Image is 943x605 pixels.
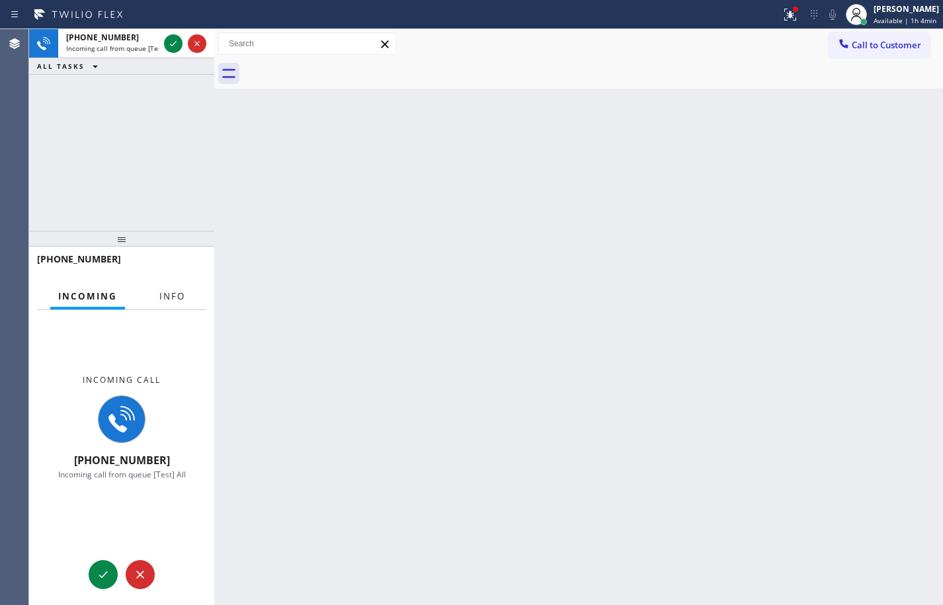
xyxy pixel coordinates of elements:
span: Incoming call from queue [Test] All [58,469,186,480]
span: Available | 1h 4min [874,16,936,25]
button: Reject [126,560,155,589]
span: [PHONE_NUMBER] [74,453,170,467]
span: ALL TASKS [37,61,85,71]
button: ALL TASKS [29,58,111,74]
button: Mute [823,5,842,24]
button: Call to Customer [829,32,930,58]
button: Info [151,284,193,309]
div: [PERSON_NAME] [874,3,939,15]
span: [PHONE_NUMBER] [66,32,139,43]
span: Incoming call [83,374,161,385]
input: Search [219,33,396,54]
span: Call to Customer [852,39,921,51]
button: Incoming [50,284,125,309]
span: Info [159,290,185,302]
span: Incoming [58,290,117,302]
button: Accept [89,560,118,589]
span: Incoming call from queue [Test] All [66,44,176,53]
button: Reject [188,34,206,53]
span: [PHONE_NUMBER] [37,253,121,265]
button: Accept [164,34,183,53]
